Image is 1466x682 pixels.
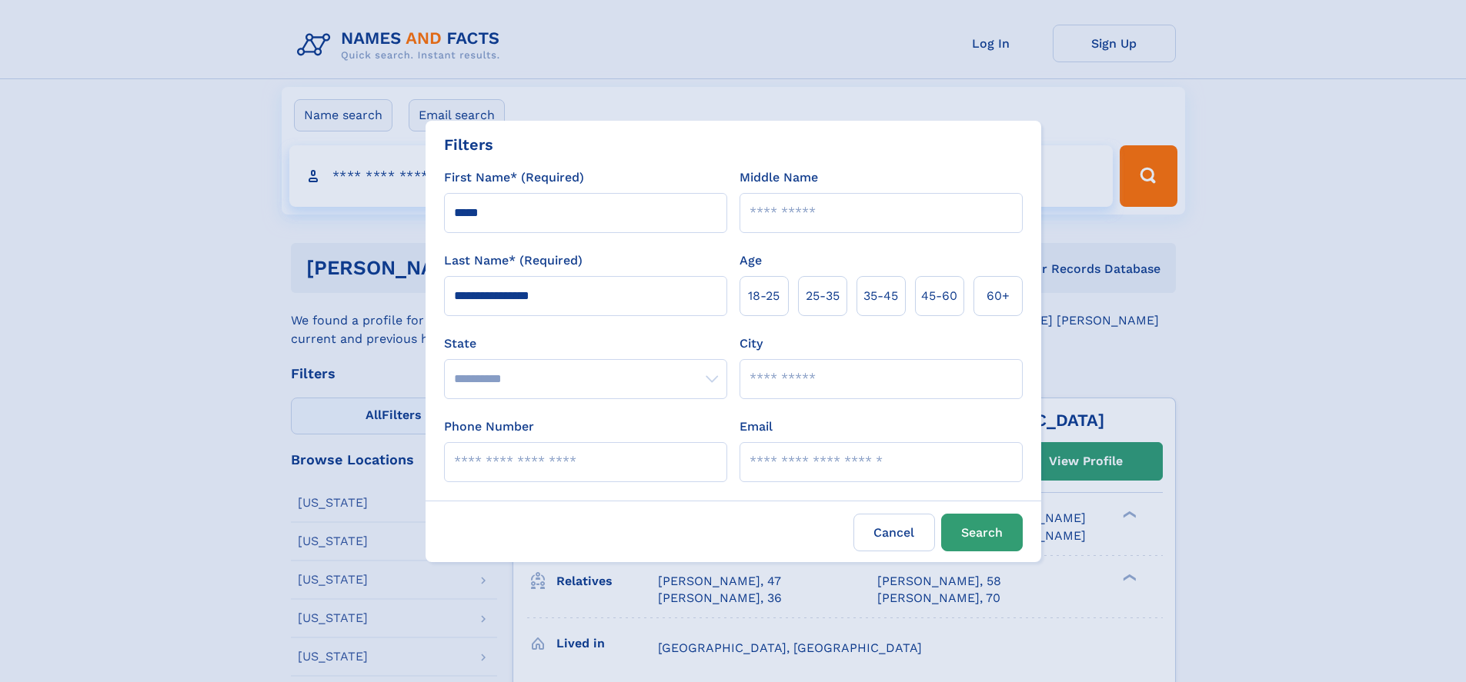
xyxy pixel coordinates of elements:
[853,514,935,551] label: Cancel
[740,251,762,270] label: Age
[444,334,727,353] label: State
[444,133,493,156] div: Filters
[941,514,1023,551] button: Search
[921,287,957,305] span: 45‑60
[748,287,780,305] span: 18‑25
[987,287,1010,305] span: 60+
[806,287,840,305] span: 25‑35
[444,251,583,270] label: Last Name* (Required)
[740,168,818,187] label: Middle Name
[444,168,584,187] label: First Name* (Required)
[444,418,534,436] label: Phone Number
[740,334,763,353] label: City
[863,287,898,305] span: 35‑45
[740,418,773,436] label: Email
